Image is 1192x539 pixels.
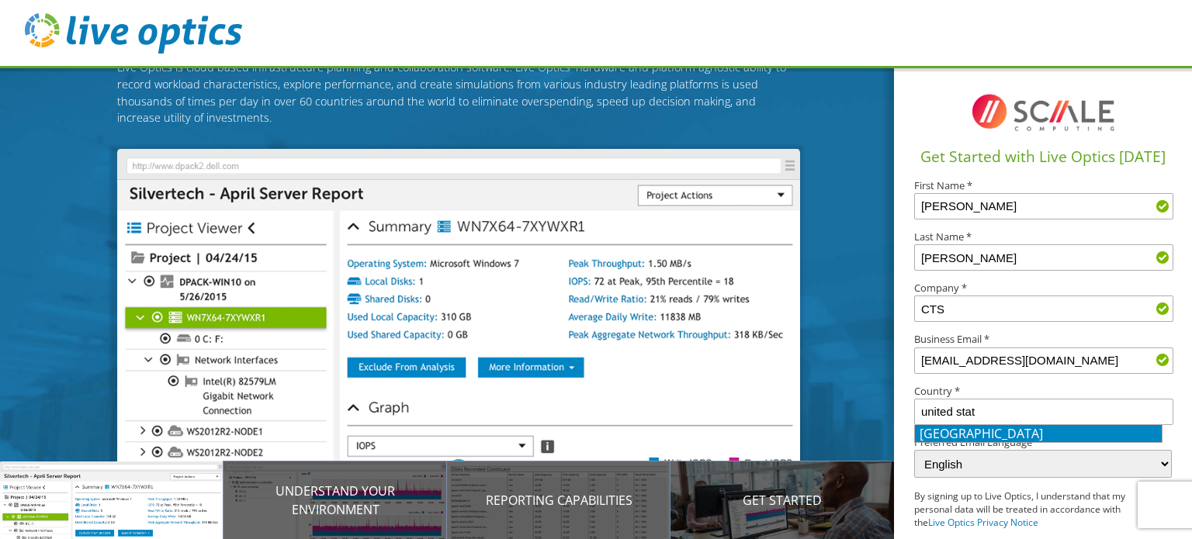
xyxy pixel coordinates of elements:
p: By signing up to Live Optics, I understand that my personal data will be treated in accordance wi... [914,490,1145,529]
img: live_optics_svg.svg [25,13,242,54]
p: Get Started [670,491,894,510]
h1: Get Started with Live Optics [DATE] [900,146,1186,168]
label: First Name * [914,181,1171,191]
p: Understand your environment [223,482,447,519]
label: Country * [914,386,1171,396]
label: Business Email * [914,334,1171,344]
label: Last Name * [914,232,1171,242]
p: Live Optics is cloud based infrastructure planning and collaboration software. Live Optics' hardw... [117,59,800,126]
li: [GEOGRAPHIC_DATA] [915,425,1162,442]
label: Preferred Email Language [914,437,1171,447]
p: Reporting Capabilities [447,491,670,510]
a: Live Optics Privacy Notice [928,516,1038,529]
img: I8TqFF2VWMAAAAASUVORK5CYII= [965,81,1121,143]
label: Company * [914,283,1171,293]
img: Introducing Live Optics [117,149,800,495]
